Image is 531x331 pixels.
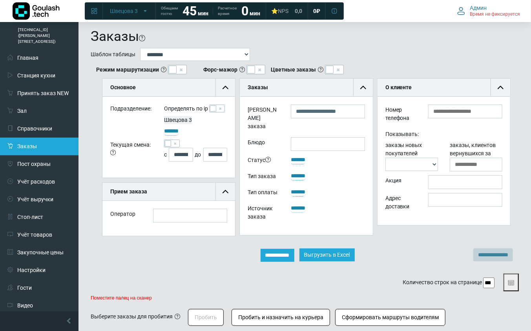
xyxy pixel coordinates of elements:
span: Швецова 3 [110,7,138,15]
div: заказы, клиентов вернувшихся за [444,141,508,171]
img: collapse [223,189,228,195]
img: collapse [498,85,504,90]
b: Заказы [248,84,268,90]
div: Статус [242,155,285,167]
button: Админ Время не фиксируется [453,3,525,19]
button: Выгрузить в Excel [299,248,355,261]
span: мин [250,10,260,17]
button: Пробить [188,309,224,326]
img: collapse [360,85,366,90]
b: Режим маршрутизации [96,66,159,74]
div: Источник заказа [242,203,285,224]
div: Адрес доставки [380,193,422,213]
div: Текущая смена: [104,140,158,162]
img: Логотип компании Goulash.tech [13,2,60,20]
label: [PERSON_NAME] заказа [242,105,285,133]
label: Блюдо [242,137,285,151]
span: Время не фиксируется [470,11,520,18]
a: Обещаем гостю 45 мин Расчетное время 0 мин [156,4,265,18]
span: 0,0 [295,7,302,15]
h1: Заказы [91,28,139,45]
div: с до [164,148,227,162]
div: Номер телефона [380,105,422,125]
span: Швецова 3 [164,117,192,123]
b: Цветные заказы [271,66,316,74]
b: Прием заказа [110,188,147,195]
div: Акция [380,175,422,189]
label: Определять по ip [164,105,208,113]
span: NPS [278,8,288,14]
button: Швецова 3 [105,5,153,17]
span: мин [198,10,208,17]
div: Тип заказа [242,171,285,183]
label: Количество строк на странице [403,278,482,287]
p: Поместите палец на сканер [91,295,519,301]
div: Выберите заказы для пробития [91,313,173,321]
span: 0 [313,7,316,15]
span: ₽ [316,7,320,15]
div: Показывать: [380,129,508,141]
label: Оператор [110,210,135,218]
button: Пробить и назначить на курьера [232,309,330,326]
a: 0 ₽ [308,4,325,18]
div: Подразделение: [104,105,158,116]
div: ⭐ [271,7,288,15]
strong: 0 [241,4,248,18]
b: Основное [110,84,136,90]
strong: 45 [182,4,197,18]
span: Админ [470,4,487,11]
label: Шаблон таблицы [91,50,135,59]
a: ⭐NPS 0,0 [266,4,307,18]
img: collapse [223,85,228,90]
b: О клиенте [385,84,412,90]
div: Тип оплаты [242,187,285,199]
button: Сформировать маршруты водителям [335,309,445,326]
b: Форс-мажор [203,66,237,74]
span: Обещаем гостю [161,6,178,17]
span: Расчетное время [218,6,237,17]
div: заказы новых покупателей [380,141,444,171]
